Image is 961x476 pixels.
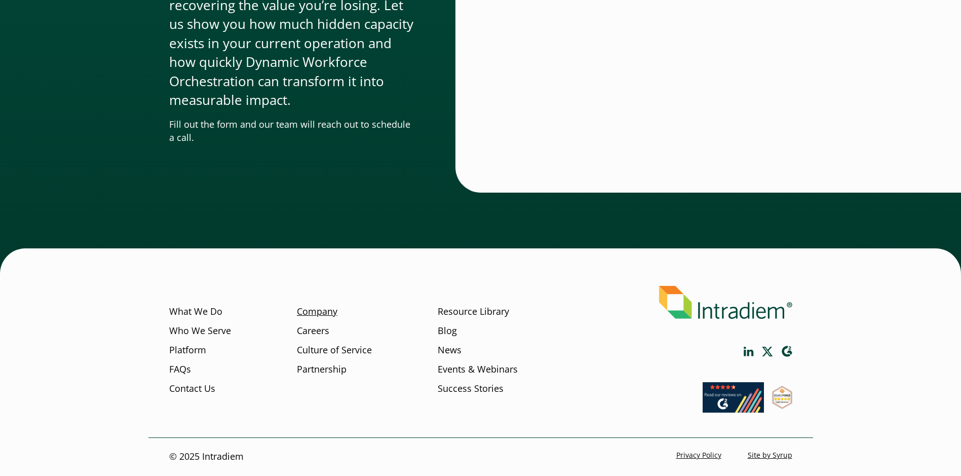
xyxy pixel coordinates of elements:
a: What We Do [169,305,222,318]
a: Company [297,305,337,318]
a: Resource Library [438,305,509,318]
a: Site by Syrup [748,451,792,460]
p: Fill out the form and our team will reach out to schedule a call. [169,118,415,144]
a: Link opens in a new window [762,347,773,356]
a: Link opens in a new window [781,346,792,357]
a: Link opens in a new window [772,399,792,412]
a: Who We Serve [169,324,231,338]
p: © 2025 Intradiem [169,451,244,464]
a: Success Stories [438,382,504,395]
img: Read our reviews on G2 [703,382,764,413]
a: Blog [438,324,457,338]
a: Careers [297,324,329,338]
img: Intradiem [659,286,792,319]
a: Platform [169,344,206,357]
a: News [438,344,462,357]
a: Link opens in a new window [703,403,764,415]
a: Partnership [297,363,347,376]
a: Privacy Policy [676,451,721,460]
a: Events & Webinars [438,363,518,376]
a: FAQs [169,363,191,376]
a: Link opens in a new window [744,347,754,356]
a: Contact Us [169,382,215,395]
a: Culture of Service [297,344,372,357]
img: SourceForge User Reviews [772,386,792,409]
